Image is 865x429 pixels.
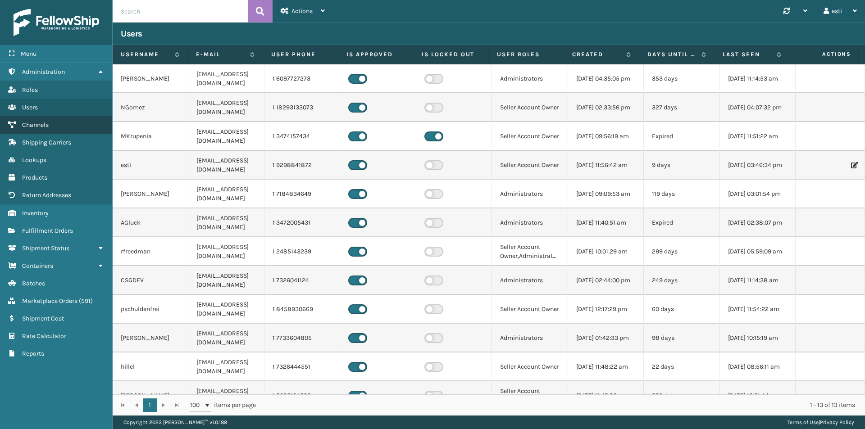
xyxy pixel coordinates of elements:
td: Administrators [492,180,568,208]
td: [DATE] 02:33:56 pm [568,93,644,122]
span: Users [22,104,38,111]
label: Is Locked Out [422,50,480,59]
td: [DATE] 03:01:54 pm [720,180,796,208]
td: AGluck [113,208,188,237]
td: 1 7326444551 [264,352,340,381]
td: [DATE] 11:54:22 am [720,295,796,324]
td: [DATE] 12:17:29 pm [568,295,644,324]
a: Terms of Use [788,419,819,425]
td: [DATE] 11:14:38 am [720,266,796,295]
label: Username [121,50,170,59]
td: 299 days [644,237,719,266]
td: Seller Account Owner [492,93,568,122]
td: 1 18293133073 [264,93,340,122]
span: Reports [22,350,44,357]
td: 327 days [644,93,719,122]
label: Days until password expires [647,50,697,59]
td: [DATE] 10:15:19 am [720,324,796,352]
td: Administrators [492,208,568,237]
td: [EMAIL_ADDRESS][DOMAIN_NAME] [188,324,264,352]
td: [DATE] 11:14:53 am [720,64,796,93]
td: [EMAIL_ADDRESS][DOMAIN_NAME] [188,266,264,295]
td: 1 7326041124 [264,266,340,295]
td: [PERSON_NAME] [113,64,188,93]
span: Fulfillment Orders [22,227,73,235]
td: Administrators [492,266,568,295]
td: [DATE] 11:40:51 am [568,208,644,237]
a: 1 [143,398,157,412]
td: esti [113,151,188,180]
td: Administrators [492,324,568,352]
td: 98 days [644,324,719,352]
label: User phone [271,50,330,59]
td: [EMAIL_ADDRESS][DOMAIN_NAME] [188,151,264,180]
td: 1 2485143239 [264,237,340,266]
i: Edit [851,162,856,168]
td: [DATE] 02:44:00 pm [568,266,644,295]
span: Batches [22,280,45,287]
td: pschuldenfrei [113,295,188,324]
td: Seller Account Owner [492,122,568,151]
span: 100 [190,401,204,410]
td: Seller Account Owner [492,295,568,324]
span: Containers [22,262,53,270]
td: [DATE] 01:42:33 pm [568,324,644,352]
td: rfreedman [113,237,188,266]
td: [DATE] 11:43:30 am [568,381,644,410]
td: 359 days [644,381,719,410]
td: Expired [644,122,719,151]
td: 1 3472005431 [264,208,340,237]
td: Seller Account Owner [492,352,568,381]
td: [DATE] 10:01:29 am [568,237,644,266]
td: Seller Account Owner,Administrators [492,237,568,266]
td: 60 days [644,295,719,324]
td: [PERSON_NAME] [113,324,188,352]
img: logo [14,9,99,36]
td: [DATE] 04:35:05 pm [568,64,644,93]
td: Expired [644,208,719,237]
td: [DATE] 11:48:22 am [568,352,644,381]
td: [EMAIL_ADDRESS][DOMAIN_NAME] [188,295,264,324]
td: [EMAIL_ADDRESS][DOMAIN_NAME] [188,180,264,208]
td: 1 2035104325 [264,381,340,410]
span: Actions [792,47,856,62]
span: Marketplace Orders [22,297,77,305]
td: 1 7733604805 [264,324,340,352]
td: 1 8458930669 [264,295,340,324]
span: items per page [190,398,256,412]
span: Roles [22,86,38,94]
td: [EMAIL_ADDRESS][DOMAIN_NAME] [188,208,264,237]
td: hillel [113,352,188,381]
td: Seller Account Owner [492,151,568,180]
td: [DATE] 11:56:42 am [568,151,644,180]
td: Administrators [492,64,568,93]
td: 119 days [644,180,719,208]
td: [EMAIL_ADDRESS][DOMAIN_NAME] [188,64,264,93]
td: [DATE] 09:09:53 am [568,180,644,208]
div: | [788,415,854,429]
td: [DATE] 11:51:22 am [720,122,796,151]
a: Privacy Policy [820,419,854,425]
td: [DATE] 03:46:34 pm [720,151,796,180]
td: 1 3474157434 [264,122,340,151]
span: Administration [22,68,65,76]
td: [DATE] 08:56:11 am [720,352,796,381]
td: [EMAIL_ADDRESS][DOMAIN_NAME] [188,381,264,410]
td: 1 7184834649 [264,180,340,208]
span: Return Addresses [22,191,71,199]
span: Menu [21,50,36,58]
td: 249 days [644,266,719,295]
td: [DATE] 09:56:19 am [568,122,644,151]
span: Shipment Status [22,244,69,252]
span: Shipment Cost [22,315,64,322]
label: E-mail [196,50,246,59]
td: Seller Account Owner,Administrators [492,381,568,410]
td: [EMAIL_ADDRESS][DOMAIN_NAME] [188,122,264,151]
label: Created [572,50,622,59]
td: [DATE] 10:51:44 am [720,381,796,410]
span: Rate Calculator [22,332,66,340]
td: 22 days [644,352,719,381]
td: [PERSON_NAME] [113,381,188,410]
label: Is Approved [346,50,405,59]
td: 353 days [644,64,719,93]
